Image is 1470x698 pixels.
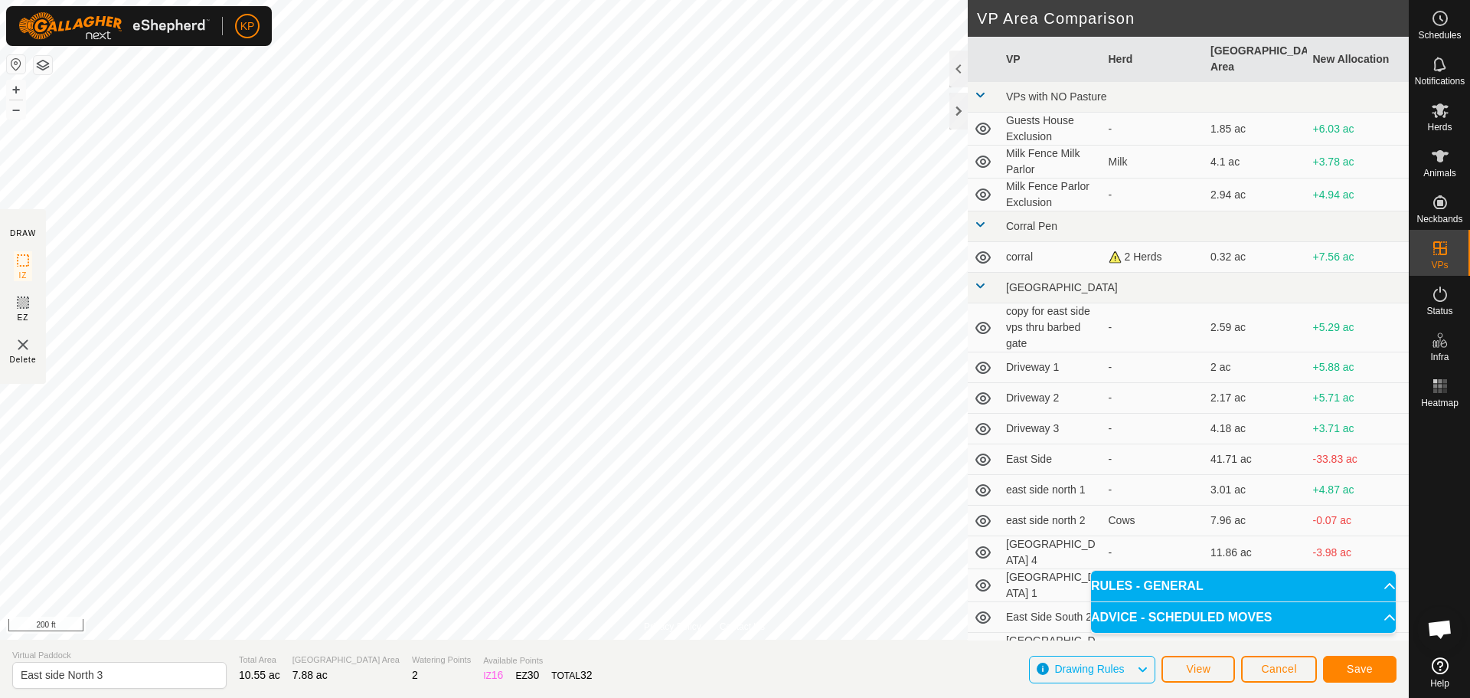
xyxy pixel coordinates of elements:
[1109,154,1199,170] div: Milk
[1307,414,1410,444] td: +3.71 ac
[239,654,280,667] span: Total Area
[1416,215,1462,224] span: Neckbands
[1109,320,1199,336] div: -
[1000,383,1102,414] td: Driveway 2
[1204,414,1307,444] td: 4.18 ac
[1109,121,1199,137] div: -
[14,336,32,354] img: VP
[1204,352,1307,383] td: 2 ac
[1186,663,1210,675] span: View
[720,620,765,634] a: Contact Us
[1417,606,1463,652] a: Open chat
[1204,113,1307,146] td: 1.85 ac
[7,100,25,119] button: –
[1000,569,1102,602] td: [GEOGRAPHIC_DATA] 1
[1307,242,1410,273] td: +7.56 ac
[1091,571,1396,601] p-accordion-header: RULES - GENERAL
[1000,179,1102,211] td: Milk Fence Parlor Exclusion
[977,9,1409,28] h2: VP Area Comparison
[239,669,280,681] span: 10.55 ac
[1091,580,1204,592] span: RULES - GENERAL
[1410,651,1470,694] a: Help
[292,654,400,667] span: [GEOGRAPHIC_DATA] Area
[1307,179,1410,211] td: +4.94 ac
[1307,113,1410,146] td: +6.03 ac
[1430,352,1449,362] span: Infra
[1427,123,1452,132] span: Herds
[1307,352,1410,383] td: +5.88 ac
[1109,187,1199,203] div: -
[1000,414,1102,444] td: Driveway 3
[1109,421,1199,437] div: -
[483,667,503,683] div: IZ
[1006,281,1118,293] span: [GEOGRAPHIC_DATA]
[1421,398,1459,408] span: Heatmap
[1423,169,1456,178] span: Animals
[1204,506,1307,536] td: 7.96 ac
[483,654,592,667] span: Available Points
[1000,242,1102,273] td: corral
[1204,37,1307,82] th: [GEOGRAPHIC_DATA] Area
[1307,37,1410,82] th: New Allocation
[1204,536,1307,569] td: 11.86 ac
[1000,352,1102,383] td: Driveway 1
[644,620,701,634] a: Privacy Policy
[7,80,25,99] button: +
[1109,249,1199,265] div: 2 Herds
[1000,444,1102,475] td: East Side
[1204,179,1307,211] td: 2.94 ac
[1307,146,1410,179] td: +3.78 ac
[1000,536,1102,569] td: [GEOGRAPHIC_DATA] 4
[1109,451,1199,467] div: -
[1109,390,1199,406] div: -
[1241,656,1317,683] button: Cancel
[1307,569,1410,602] td: +2.35 ac
[1000,602,1102,633] td: East Side South 2
[18,312,29,323] span: EZ
[10,354,37,365] span: Delete
[1000,303,1102,352] td: copy for east side vps thru barbed gate
[1307,303,1410,352] td: +5.29 ac
[1204,569,1307,602] td: 5.54 ac
[551,667,592,683] div: TOTAL
[1109,513,1199,529] div: Cows
[1109,359,1199,375] div: -
[1109,545,1199,561] div: -
[1430,679,1449,688] span: Help
[1006,90,1107,103] span: VPs with NO Pasture
[19,270,28,281] span: IZ
[240,18,255,34] span: KP
[1415,77,1465,86] span: Notifications
[580,669,593,681] span: 32
[1204,303,1307,352] td: 2.59 ac
[1307,383,1410,414] td: +5.71 ac
[492,669,504,681] span: 16
[1426,306,1452,316] span: Status
[1323,656,1396,683] button: Save
[1054,663,1124,675] span: Drawing Rules
[1000,37,1102,82] th: VP
[1091,611,1272,624] span: ADVICE - SCHEDULED MOVES
[412,669,418,681] span: 2
[1418,31,1461,40] span: Schedules
[1091,602,1396,633] p-accordion-header: ADVICE - SCHEDULED MOVES
[1006,220,1057,232] span: Corral Pen
[1204,383,1307,414] td: 2.17 ac
[292,669,328,681] span: 7.88 ac
[1000,475,1102,506] td: east side north 1
[18,12,210,40] img: Gallagher Logo
[12,649,227,662] span: Virtual Paddock
[1204,444,1307,475] td: 41.71 ac
[528,669,540,681] span: 30
[1000,506,1102,536] td: east side north 2
[1261,663,1297,675] span: Cancel
[7,55,25,74] button: Reset Map
[1161,656,1235,683] button: View
[1307,475,1410,506] td: +4.87 ac
[1307,444,1410,475] td: -33.83 ac
[1204,146,1307,179] td: 4.1 ac
[1347,663,1373,675] span: Save
[1431,261,1448,270] span: VPs
[1000,113,1102,146] td: Guests House Exclusion
[1204,242,1307,273] td: 0.32 ac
